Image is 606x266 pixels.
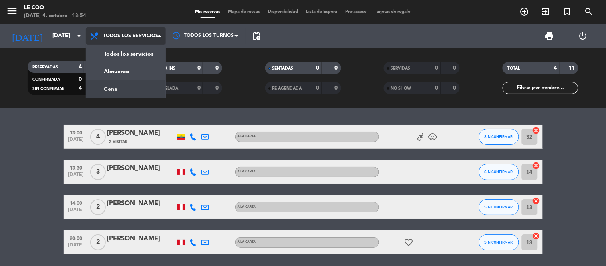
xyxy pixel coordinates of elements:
span: CANCELADA [153,86,178,90]
span: 13:30 [66,163,86,172]
span: SIN CONFIRMAR [485,240,513,244]
span: A la carta [238,205,256,208]
i: arrow_drop_down [74,31,84,41]
strong: 0 [316,65,320,71]
span: [DATE] [66,242,86,252]
a: Cena [86,80,165,98]
span: Tarjetas de regalo [371,10,415,14]
div: [PERSON_NAME] [107,234,175,244]
i: menu [6,5,18,17]
span: TOTAL [507,66,520,70]
i: turned_in_not [563,7,572,16]
strong: 0 [453,85,458,91]
span: 2 [90,199,106,215]
strong: 0 [334,85,339,91]
span: RESERVADAS [32,65,58,69]
input: Filtrar por nombre... [516,84,578,92]
span: 14:00 [66,198,86,207]
span: SENTADAS [272,66,294,70]
span: 3 [90,164,106,180]
strong: 0 [79,76,82,82]
div: [PERSON_NAME] [107,128,175,138]
span: Disponibilidad [264,10,302,14]
span: NO SHOW [391,86,411,90]
span: 2 [90,234,106,250]
i: power_settings_new [578,31,588,41]
span: SIN CONFIRMAR [485,205,513,209]
span: A la carta [238,170,256,173]
div: [PERSON_NAME] [107,198,175,209]
span: 13:00 [66,128,86,137]
button: SIN CONFIRMAR [479,199,519,215]
i: cancel [532,232,540,240]
span: pending_actions [252,31,261,41]
span: SIN CONFIRMAR [485,134,513,139]
strong: 0 [216,85,221,91]
span: [DATE] [66,137,86,146]
a: Almuerzo [86,63,165,80]
button: SIN CONFIRMAR [479,234,519,250]
i: cancel [532,197,540,205]
span: Mis reservas [191,10,224,14]
span: 2 Visitas [109,139,128,145]
a: Todos los servicios [86,45,165,63]
div: [PERSON_NAME] [107,163,175,174]
div: Le Coq [24,4,86,12]
strong: 0 [435,85,438,91]
span: 4 [90,129,106,145]
button: SIN CONFIRMAR [479,164,519,180]
strong: 0 [453,65,458,71]
i: filter_list [507,83,516,93]
span: print [545,31,554,41]
span: Mapa de mesas [224,10,264,14]
span: SIN CONFIRMAR [485,170,513,174]
span: CONFIRMADA [32,78,60,82]
strong: 0 [216,65,221,71]
i: favorite_border [404,238,414,247]
span: Todos los servicios [103,33,158,39]
div: [DATE] 4. octubre - 18:54 [24,12,86,20]
i: exit_to_app [541,7,551,16]
i: accessible_forward [416,132,426,142]
i: cancel [532,126,540,134]
i: add_circle_outline [520,7,529,16]
strong: 0 [316,85,320,91]
i: cancel [532,162,540,170]
strong: 4 [554,65,557,71]
button: SIN CONFIRMAR [479,129,519,145]
i: child_care [428,132,438,142]
span: A la carta [238,240,256,244]
strong: 0 [435,65,438,71]
i: search [584,7,594,16]
i: [DATE] [6,27,48,45]
strong: 11 [569,65,577,71]
span: SIN CONFIRMAR [32,87,64,91]
div: LOG OUT [566,24,600,48]
span: A la carta [238,135,256,138]
span: Lista de Espera [302,10,341,14]
span: 20:00 [66,233,86,242]
span: [DATE] [66,207,86,216]
strong: 4 [79,86,82,91]
span: RE AGENDADA [272,86,302,90]
strong: 0 [197,65,201,71]
span: [DATE] [66,172,86,181]
strong: 0 [334,65,339,71]
span: SERVIDAS [391,66,411,70]
button: menu [6,5,18,20]
strong: 0 [197,85,201,91]
span: Pre-acceso [341,10,371,14]
strong: 4 [79,64,82,70]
